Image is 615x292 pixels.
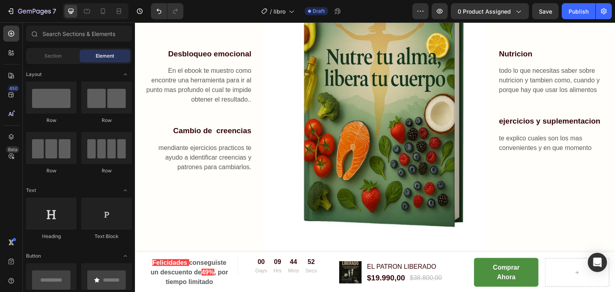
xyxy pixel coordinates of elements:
[231,239,308,250] h1: EL PATRON LIBERADO
[119,250,132,262] span: Toggle open
[119,184,132,197] span: Toggle open
[352,240,391,260] p: Comprar Ahora
[26,252,41,260] span: Button
[139,244,147,252] p: Hrs
[171,235,182,244] div: 52
[139,235,147,244] div: 09
[135,22,615,292] iframe: Design area
[7,121,117,150] p: mendiante ejercicios practicos te ayudo a identificar creencias y patrones para cambiarlos.
[451,3,529,19] button: 0 product assigned
[231,250,271,262] div: $19.990,00
[7,26,117,38] p: Desbloqueo emocional
[364,44,474,72] p: todo lo que necesitas saber sobre nutricion y tambien como, cuando y porque hay que usar los alim...
[588,253,607,272] div: Open Intercom Messenger
[6,146,19,153] div: Beta
[8,85,19,92] div: 450
[81,167,132,174] div: Row
[274,251,308,261] div: $38.800,00
[313,8,325,15] span: Draft
[96,52,114,60] span: Element
[26,233,76,240] div: Heading
[52,6,56,16] p: 7
[364,93,474,105] p: ejercicios y suplementacion
[26,167,76,174] div: Row
[458,7,511,16] span: 0 product assigned
[26,71,42,78] span: Layout
[171,244,182,252] p: Secs
[364,111,474,130] p: te explico cuales son los mas convenientes y en que momento
[81,233,132,240] div: Text Block
[532,3,559,19] button: Save
[3,3,60,19] button: 7
[153,244,164,252] p: Mins
[569,7,589,16] div: Publish
[339,236,404,264] a: Comprar Ahora
[273,7,285,16] span: libro
[26,187,36,194] span: Text
[119,68,132,81] span: Toggle open
[7,103,117,114] p: Cambio de creencias
[153,235,164,244] div: 44
[26,26,132,42] input: Search Sections & Elements
[44,52,62,60] span: Section
[81,117,132,124] div: Row
[270,7,272,16] span: /
[562,3,595,19] button: Publish
[539,8,552,15] span: Save
[364,26,474,38] p: Nutricion
[26,117,76,124] div: Row
[151,3,183,19] div: Undo/Redo
[7,44,117,82] p: En el ebook te muestro como encontre una herramienta para ir al punto mas profundo el cual te imp...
